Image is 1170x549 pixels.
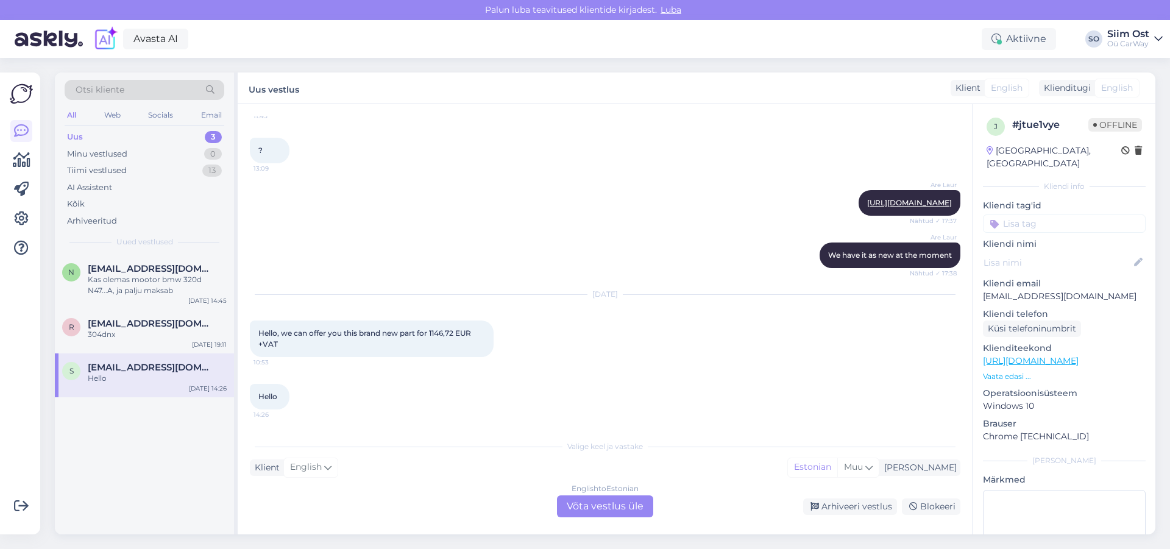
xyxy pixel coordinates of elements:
[983,355,1079,366] a: [URL][DOMAIN_NAME]
[69,366,74,375] span: s
[557,495,653,517] div: Võta vestlus üle
[910,269,957,278] span: Nähtud ✓ 17:38
[994,122,998,131] span: j
[250,461,280,474] div: Klient
[983,181,1146,192] div: Kliendi info
[910,216,957,225] span: Nähtud ✓ 17:37
[983,473,1146,486] p: Märkmed
[146,107,175,123] div: Socials
[67,198,85,210] div: Kõik
[102,107,123,123] div: Web
[982,28,1056,50] div: Aktiivne
[983,277,1146,290] p: Kliendi email
[983,430,1146,443] p: Chrome [TECHNICAL_ID]
[67,215,117,227] div: Arhiveeritud
[572,483,639,494] div: English to Estonian
[983,371,1146,382] p: Vaata edasi ...
[983,321,1081,337] div: Küsi telefoninumbrit
[258,392,277,401] span: Hello
[258,328,473,349] span: Hello, we can offer you this brand new part for 1146,72 EUR +VAT
[93,26,118,52] img: explore-ai
[88,373,227,384] div: Hello
[911,233,957,242] span: Are Laur
[253,164,299,173] span: 13:09
[250,289,960,300] div: [DATE]
[253,358,299,367] span: 10:53
[983,400,1146,413] p: Windows 10
[249,80,299,96] label: Uus vestlus
[657,4,685,15] span: Luba
[867,198,952,207] a: [URL][DOMAIN_NAME]
[902,498,960,515] div: Blokeeri
[88,362,214,373] span: service.renewauto@gmail.com
[202,165,222,177] div: 13
[88,274,227,296] div: Kas olemas mootor bmw 320d N47...A, ja palju maksab
[788,458,837,476] div: Estonian
[983,214,1146,233] input: Lisa tag
[1107,29,1149,39] div: Siim Ost
[76,83,124,96] span: Otsi kliente
[10,82,33,105] img: Askly Logo
[188,296,227,305] div: [DATE] 14:45
[65,107,79,123] div: All
[1085,30,1102,48] div: SO
[258,146,263,155] span: ?
[67,165,127,177] div: Tiimi vestlused
[250,441,960,452] div: Valige keel ja vastake
[879,461,957,474] div: [PERSON_NAME]
[88,318,214,329] span: reiko.taalkis@gmail.com
[983,387,1146,400] p: Operatsioonisüsteem
[69,322,74,331] span: r
[1039,82,1091,94] div: Klienditugi
[991,82,1023,94] span: English
[67,148,127,160] div: Minu vestlused
[199,107,224,123] div: Email
[983,290,1146,303] p: [EMAIL_ADDRESS][DOMAIN_NAME]
[951,82,980,94] div: Klient
[204,148,222,160] div: 0
[1107,29,1163,49] a: Siim OstOü CarWay
[983,455,1146,466] div: [PERSON_NAME]
[116,236,173,247] span: Uued vestlused
[189,384,227,393] div: [DATE] 14:26
[983,417,1146,430] p: Brauser
[803,498,897,515] div: Arhiveeri vestlus
[1107,39,1149,49] div: Oü CarWay
[88,263,214,274] span: nuvizion@gmail.com
[1101,82,1133,94] span: English
[192,340,227,349] div: [DATE] 19:11
[911,180,957,189] span: Are Laur
[844,461,863,472] span: Muu
[983,238,1146,250] p: Kliendi nimi
[205,131,222,143] div: 3
[123,29,188,49] a: Avasta AI
[984,256,1132,269] input: Lisa nimi
[67,182,112,194] div: AI Assistent
[987,144,1121,170] div: [GEOGRAPHIC_DATA], [GEOGRAPHIC_DATA]
[1088,118,1142,132] span: Offline
[290,461,322,474] span: English
[983,199,1146,212] p: Kliendi tag'id
[828,250,952,260] span: We have it as new at the moment
[68,267,74,277] span: n
[67,131,83,143] div: Uus
[983,342,1146,355] p: Klienditeekond
[983,308,1146,321] p: Kliendi telefon
[253,112,299,121] span: 11:45
[1012,118,1088,132] div: # jtue1vye
[88,329,227,340] div: 304dnx
[253,410,299,419] span: 14:26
